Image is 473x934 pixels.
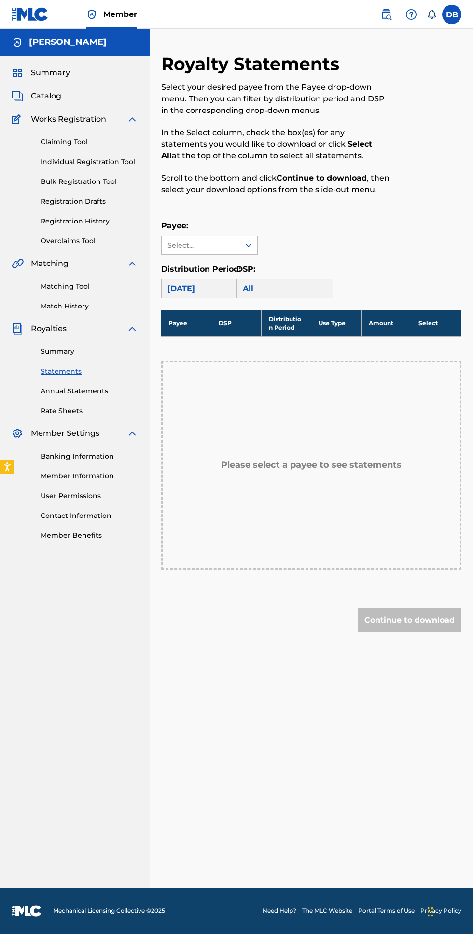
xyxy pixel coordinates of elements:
[41,511,138,521] a: Contact Information
[41,347,138,357] a: Summary
[311,310,362,336] th: Use Type
[161,127,392,162] p: In the Select column, check the box(es) for any statements you would like to download or click at...
[12,67,23,79] img: Summary
[41,471,138,481] a: Member Information
[126,113,138,125] img: expand
[402,5,421,24] div: Help
[12,90,23,102] img: Catalog
[161,53,344,75] h2: Royalty Statements
[41,451,138,461] a: Banking Information
[41,137,138,147] a: Claiming Tool
[261,310,311,336] th: Distribution Period
[161,172,392,195] p: Scroll to the bottom and click , then select your download options from the slide-out menu.
[211,310,262,336] th: DSP
[41,366,138,376] a: Statements
[31,67,70,79] span: Summary
[41,177,138,187] a: Bulk Registration Tool
[380,9,392,20] img: search
[12,37,23,48] img: Accounts
[425,888,473,934] iframe: Chat Widget
[427,10,436,19] div: Notifications
[31,428,99,439] span: Member Settings
[263,906,296,915] a: Need Help?
[41,216,138,226] a: Registration History
[358,906,415,915] a: Portal Terms of Use
[236,265,255,274] label: DSP:
[12,67,70,79] a: SummarySummary
[29,37,107,48] h5: Dannrie Brown
[103,9,137,20] span: Member
[221,460,402,471] h5: Please select a payee to see statements
[12,905,42,917] img: logo
[53,906,165,915] span: Mechanical Licensing Collective © 2025
[12,90,61,102] a: CatalogCatalog
[161,82,392,116] p: Select your desired payee from the Payee drop-down menu. Then you can filter by distribution peri...
[12,323,23,335] img: Royalties
[161,265,241,274] label: Distribution Period:
[12,258,24,269] img: Matching
[41,386,138,396] a: Annual Statements
[12,428,23,439] img: Member Settings
[31,113,106,125] span: Works Registration
[41,530,138,541] a: Member Benefits
[41,406,138,416] a: Rate Sheets
[126,428,138,439] img: expand
[12,113,24,125] img: Works Registration
[41,491,138,501] a: User Permissions
[31,90,61,102] span: Catalog
[161,221,188,230] label: Payee:
[411,310,461,336] th: Select
[277,173,367,182] strong: Continue to download
[41,301,138,311] a: Match History
[31,258,69,269] span: Matching
[420,906,461,915] a: Privacy Policy
[86,9,97,20] img: Top Rightsholder
[41,236,138,246] a: Overclaims Tool
[41,157,138,167] a: Individual Registration Tool
[302,906,352,915] a: The MLC Website
[41,281,138,292] a: Matching Tool
[126,258,138,269] img: expand
[428,897,433,926] div: Drag
[41,196,138,207] a: Registration Drafts
[167,240,233,251] div: Select...
[161,310,211,336] th: Payee
[376,5,396,24] a: Public Search
[405,9,417,20] img: help
[31,323,67,335] span: Royalties
[126,323,138,335] img: expand
[442,5,461,24] div: User Menu
[446,685,473,763] iframe: Resource Center
[12,7,49,21] img: MLC Logo
[361,310,411,336] th: Amount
